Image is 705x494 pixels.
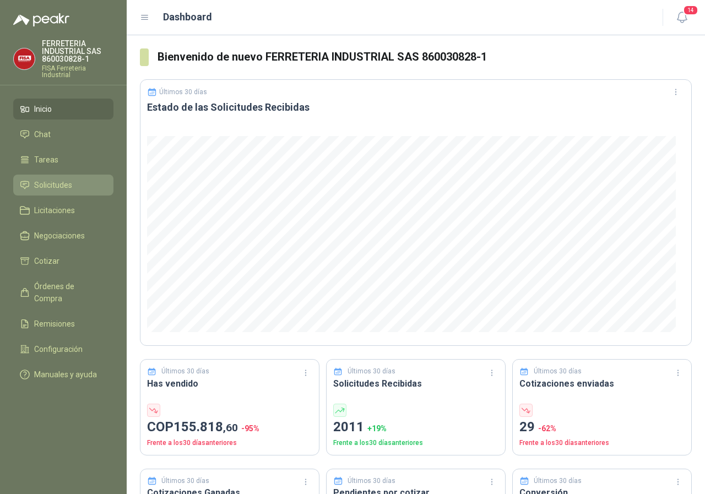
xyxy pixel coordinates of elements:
[333,438,498,448] p: Frente a los 30 días anteriores
[519,417,685,438] p: 29
[13,13,69,26] img: Logo peakr
[672,8,692,28] button: 14
[147,438,312,448] p: Frente a los 30 días anteriores
[42,40,113,63] p: FERRETERIA INDUSTRIAL SAS 860030828-1
[13,124,113,145] a: Chat
[34,128,51,140] span: Chat
[161,476,209,486] p: Últimos 30 días
[223,421,238,434] span: ,60
[13,225,113,246] a: Negociaciones
[683,5,698,15] span: 14
[241,424,259,433] span: -95 %
[34,103,52,115] span: Inicio
[161,366,209,377] p: Últimos 30 días
[367,424,387,433] span: + 19 %
[163,9,212,25] h1: Dashboard
[519,377,685,390] h3: Cotizaciones enviadas
[173,419,238,435] span: 155.818
[13,149,113,170] a: Tareas
[14,48,35,69] img: Company Logo
[34,280,103,305] span: Órdenes de Compra
[34,154,58,166] span: Tareas
[13,251,113,272] a: Cotizar
[333,417,498,438] p: 2011
[333,377,498,390] h3: Solicitudes Recibidas
[348,476,395,486] p: Últimos 30 días
[534,366,582,377] p: Últimos 30 días
[34,318,75,330] span: Remisiones
[13,364,113,385] a: Manuales y ayuda
[34,179,72,191] span: Solicitudes
[538,424,556,433] span: -62 %
[159,88,207,96] p: Últimos 30 días
[34,255,59,267] span: Cotizar
[519,438,685,448] p: Frente a los 30 días anteriores
[534,476,582,486] p: Últimos 30 días
[34,230,85,242] span: Negociaciones
[147,417,312,438] p: COP
[42,65,113,78] p: FISA Ferreteria Industrial
[13,175,113,196] a: Solicitudes
[147,101,685,114] h3: Estado de las Solicitudes Recibidas
[13,339,113,360] a: Configuración
[158,48,692,66] h3: Bienvenido de nuevo FERRETERIA INDUSTRIAL SAS 860030828-1
[13,99,113,120] a: Inicio
[13,200,113,221] a: Licitaciones
[13,313,113,334] a: Remisiones
[13,276,113,309] a: Órdenes de Compra
[34,343,83,355] span: Configuración
[348,366,395,377] p: Últimos 30 días
[147,377,312,390] h3: Has vendido
[34,368,97,381] span: Manuales y ayuda
[34,204,75,216] span: Licitaciones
